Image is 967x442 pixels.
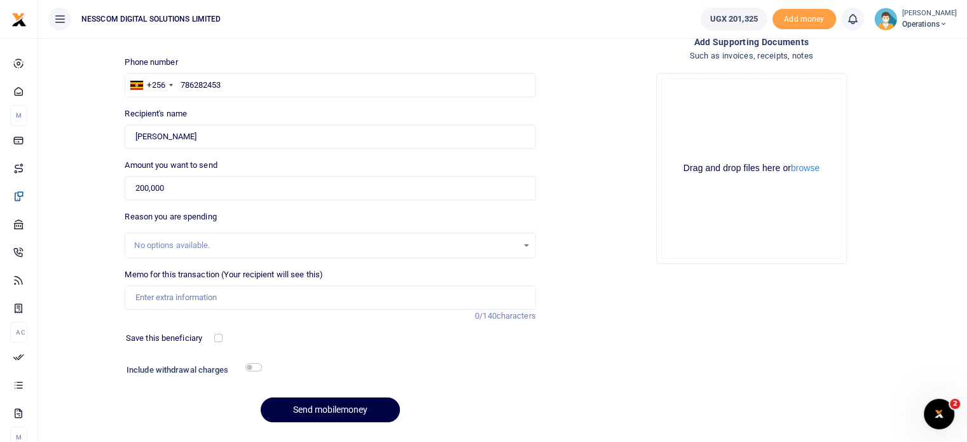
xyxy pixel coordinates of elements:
[902,18,957,30] span: Operations
[127,365,256,375] h6: Include withdrawal charges
[772,9,836,30] li: Toup your wallet
[475,311,497,321] span: 0/140
[10,105,27,126] li: M
[950,399,960,409] span: 2
[126,332,202,345] label: Save this beneficiary
[125,107,187,120] label: Recipient's name
[125,56,177,69] label: Phone number
[11,12,27,27] img: logo-small
[772,13,836,23] a: Add money
[696,8,772,31] li: Wallet ballance
[125,159,217,172] label: Amount you want to send
[125,74,176,97] div: Uganda: +256
[662,162,841,174] div: Drag and drop files here or
[134,239,517,252] div: No options available.
[125,176,535,200] input: UGX
[125,211,216,223] label: Reason you are spending
[924,399,954,429] iframe: Intercom live chat
[656,73,847,264] div: File Uploader
[125,268,323,281] label: Memo for this transaction (Your recipient will see this)
[125,286,535,310] input: Enter extra information
[147,79,165,92] div: +256
[125,73,535,97] input: Enter phone number
[497,311,536,321] span: characters
[701,8,767,31] a: UGX 201,325
[902,8,957,19] small: [PERSON_NAME]
[10,322,27,343] li: Ac
[11,14,27,24] a: logo-small logo-large logo-large
[546,35,957,49] h4: Add supporting Documents
[125,125,535,149] input: Loading name...
[710,13,758,25] span: UGX 201,325
[791,163,820,172] button: browse
[261,397,400,422] button: Send mobilemoney
[874,8,957,31] a: profile-user [PERSON_NAME] Operations
[546,49,957,63] h4: Such as invoices, receipts, notes
[772,9,836,30] span: Add money
[76,13,226,25] span: NESSCOM DIGITAL SOLUTIONS LIMITED
[874,8,897,31] img: profile-user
